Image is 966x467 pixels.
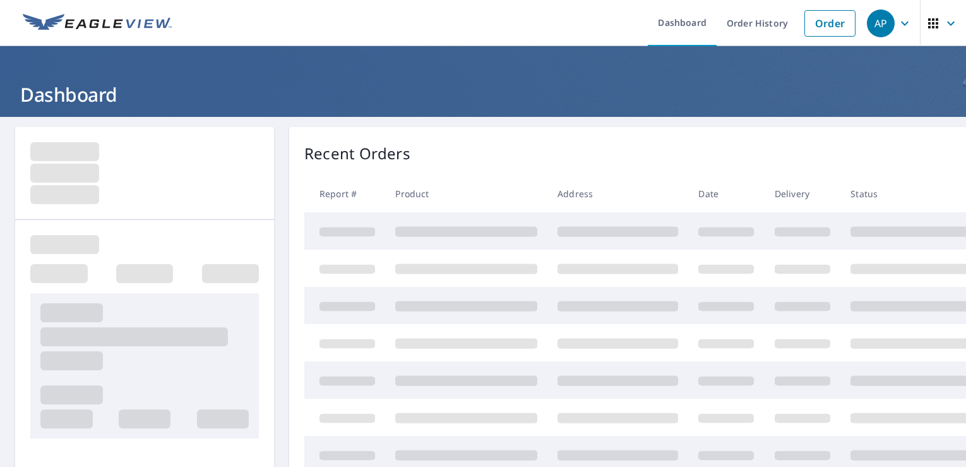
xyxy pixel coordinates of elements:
[804,10,856,37] a: Order
[867,9,895,37] div: AP
[765,175,840,212] th: Delivery
[688,175,764,212] th: Date
[385,175,547,212] th: Product
[23,14,172,33] img: EV Logo
[547,175,688,212] th: Address
[304,175,385,212] th: Report #
[15,82,951,107] h1: Dashboard
[304,142,410,165] p: Recent Orders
